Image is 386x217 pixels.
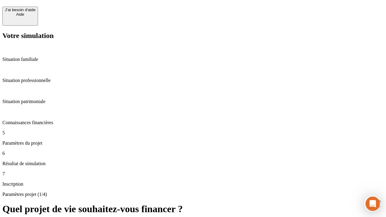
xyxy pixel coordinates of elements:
p: 7 [2,171,384,177]
div: J’ai besoin d'aide [5,8,36,12]
div: Aide [5,12,36,17]
p: Situation patrimoniale [2,99,384,104]
button: J’ai besoin d'aideAide [2,7,38,26]
p: Inscription [2,181,384,187]
p: 5 [2,130,384,136]
iframe: Intercom live chat [365,197,380,211]
iframe: Intercom live chat discovery launcher [364,195,381,212]
p: Situation professionnelle [2,78,384,83]
p: 6 [2,151,384,156]
h2: Votre simulation [2,32,384,40]
p: Paramètres projet (1/4) [2,192,384,197]
h1: Quel projet de vie souhaitez-vous financer ? [2,203,384,215]
p: Paramètres du projet [2,140,384,146]
p: Résultat de simulation [2,161,384,166]
p: Connaissances financières [2,120,384,125]
p: Situation familiale [2,57,384,62]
